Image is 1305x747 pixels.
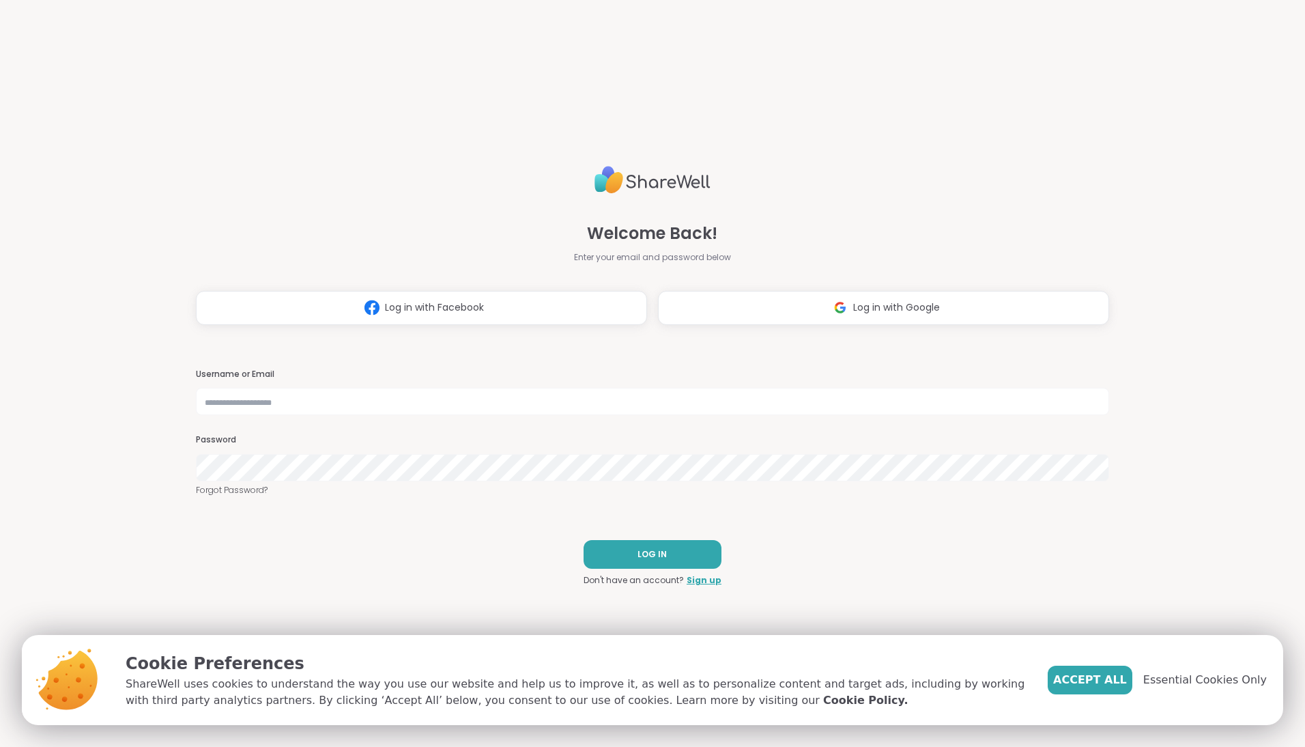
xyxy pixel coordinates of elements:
[823,692,908,709] a: Cookie Policy.
[196,291,647,325] button: Log in with Facebook
[584,574,684,587] span: Don't have an account?
[594,160,711,199] img: ShareWell Logo
[196,484,1109,496] a: Forgot Password?
[853,300,940,315] span: Log in with Google
[196,369,1109,380] h3: Username or Email
[587,221,717,246] span: Welcome Back!
[827,295,853,320] img: ShareWell Logomark
[126,651,1026,676] p: Cookie Preferences
[1053,672,1127,688] span: Accept All
[385,300,484,315] span: Log in with Facebook
[359,295,385,320] img: ShareWell Logomark
[687,574,721,587] a: Sign up
[637,548,667,561] span: LOG IN
[584,540,721,569] button: LOG IN
[658,291,1109,325] button: Log in with Google
[574,251,731,264] span: Enter your email and password below
[1048,666,1132,694] button: Accept All
[1143,672,1267,688] span: Essential Cookies Only
[196,434,1109,446] h3: Password
[126,676,1026,709] p: ShareWell uses cookies to understand the way you use our website and help us to improve it, as we...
